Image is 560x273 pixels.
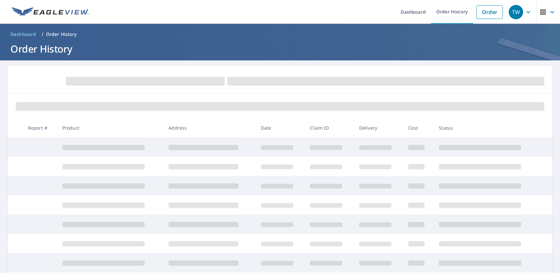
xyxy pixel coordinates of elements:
[57,118,164,137] th: Product
[434,118,540,137] th: Status
[305,118,354,137] th: Claim ID
[8,29,552,40] nav: breadcrumb
[12,7,89,17] img: EV Logo
[403,118,434,137] th: Cost
[8,29,39,40] a: Dashboard
[354,118,403,137] th: Delivery
[46,31,77,38] p: Order History
[8,42,552,56] h1: Order History
[476,5,503,19] a: Order
[10,31,36,38] span: Dashboard
[256,118,305,137] th: Date
[41,30,43,38] li: /
[23,118,57,137] th: Report #
[509,5,523,19] div: TW
[163,118,256,137] th: Address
